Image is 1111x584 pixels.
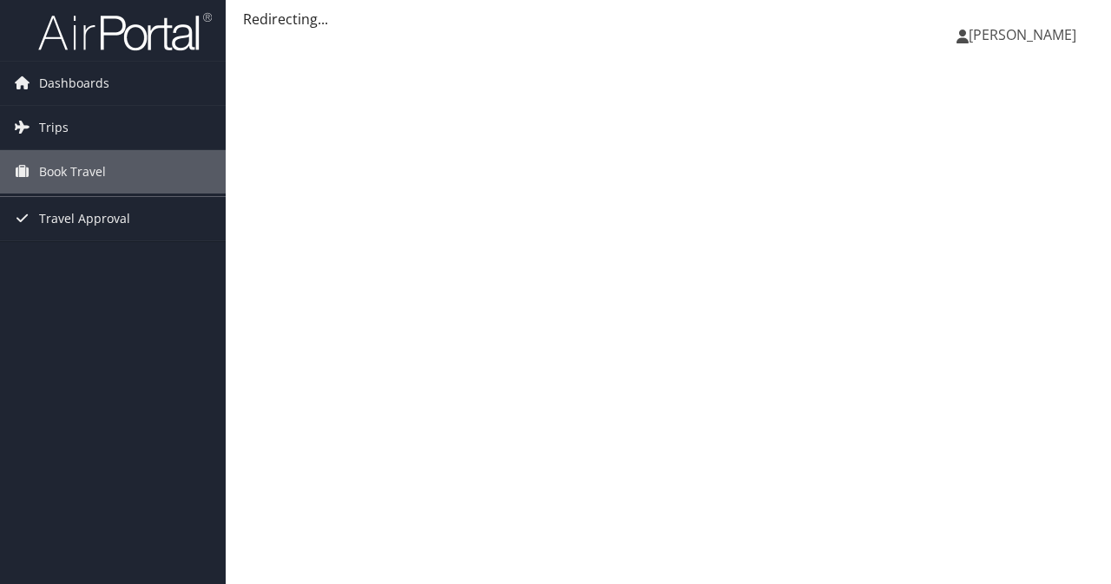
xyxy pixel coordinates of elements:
[39,197,130,240] span: Travel Approval
[957,9,1094,61] a: [PERSON_NAME]
[39,106,69,149] span: Trips
[38,11,212,52] img: airportal-logo.png
[243,9,1094,30] div: Redirecting...
[39,62,109,105] span: Dashboards
[969,25,1076,44] span: [PERSON_NAME]
[39,150,106,194] span: Book Travel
